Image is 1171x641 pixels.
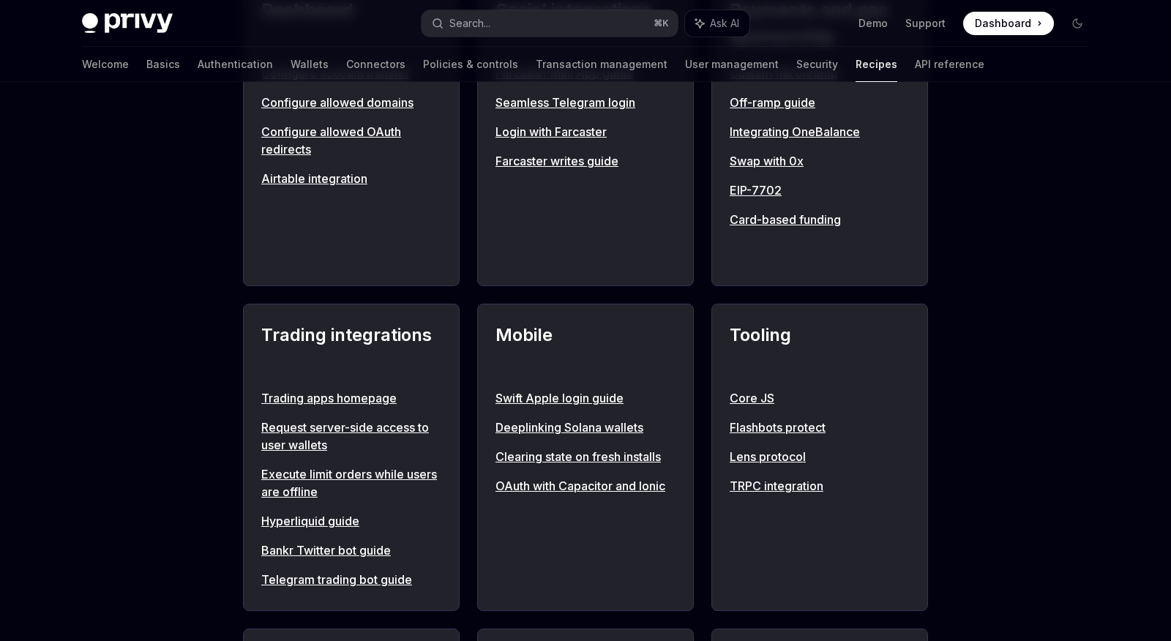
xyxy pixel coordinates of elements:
a: Integrating OneBalance [730,123,910,140]
a: Swift Apple login guide [495,389,676,407]
a: Dashboard [963,12,1054,35]
a: Flashbots protect [730,419,910,436]
a: Core JS [730,389,910,407]
a: Deeplinking Solana wallets [495,419,676,436]
a: Hyperliquid guide [261,512,441,530]
span: Dashboard [975,16,1031,31]
a: Swap with 0x [730,152,910,170]
a: Bankr Twitter bot guide [261,541,441,559]
img: dark logo [82,13,173,34]
a: Execute limit orders while users are offline [261,465,441,501]
a: Basics [146,47,180,82]
a: EIP-7702 [730,181,910,199]
a: Connectors [346,47,405,82]
a: Seamless Telegram login [495,94,676,111]
h2: Tooling [730,322,910,375]
a: Demo [858,16,888,31]
h2: Trading integrations [261,322,441,375]
a: API reference [915,47,984,82]
a: Recipes [856,47,897,82]
a: Request server-side access to user wallets [261,419,441,454]
a: Telegram trading bot guide [261,571,441,588]
span: Ask AI [710,16,739,31]
a: User management [685,47,779,82]
div: Search... [449,15,490,32]
a: Trading apps homepage [261,389,441,407]
a: Farcaster writes guide [495,152,676,170]
h2: Mobile [495,322,676,375]
a: Airtable integration [261,170,441,187]
a: Policies & controls [423,47,518,82]
a: Lens protocol [730,448,910,465]
a: Login with Farcaster [495,123,676,140]
button: Toggle dark mode [1066,12,1089,35]
a: Clearing state on fresh installs [495,448,676,465]
a: Transaction management [536,47,667,82]
a: Support [905,16,946,31]
button: Ask AI [685,10,749,37]
button: Search...⌘K [422,10,678,37]
a: TRPC integration [730,477,910,495]
span: ⌘ K [654,18,669,29]
a: Authentication [198,47,273,82]
a: Welcome [82,47,129,82]
a: OAuth with Capacitor and Ionic [495,477,676,495]
a: Configure allowed OAuth redirects [261,123,441,158]
a: Off-ramp guide [730,94,910,111]
a: Configure allowed domains [261,94,441,111]
a: Wallets [291,47,329,82]
a: Card-based funding [730,211,910,228]
a: Security [796,47,838,82]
